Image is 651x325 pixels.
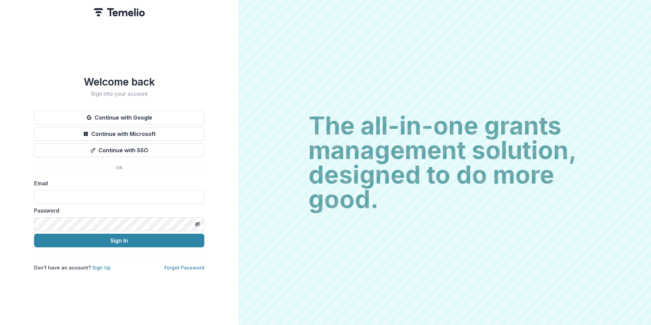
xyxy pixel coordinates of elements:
label: Password [34,206,200,215]
button: Continue with Google [34,111,204,124]
a: Forgot Password [164,265,204,270]
h1: Welcome back [34,76,204,88]
a: Sign Up [92,265,111,270]
img: Temelio [94,8,145,16]
p: Don't have an account? [34,264,111,271]
h2: Sign into your account [34,91,204,97]
label: Email [34,179,200,187]
button: Continue with Microsoft [34,127,204,141]
button: Toggle password visibility [192,219,203,230]
button: Sign In [34,234,204,247]
button: Continue with SSO [34,143,204,157]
